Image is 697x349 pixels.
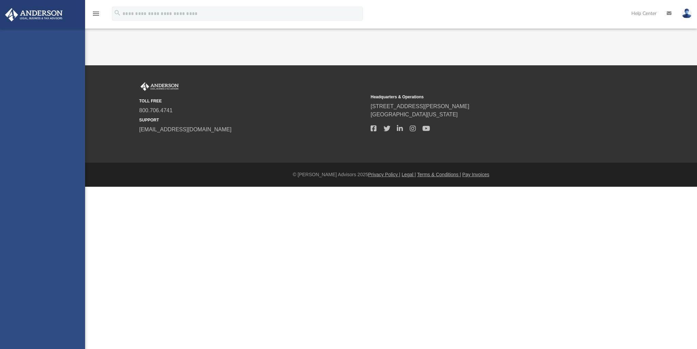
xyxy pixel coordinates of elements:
a: 800.706.4741 [139,107,173,113]
div: © [PERSON_NAME] Advisors 2025 [85,171,697,178]
a: [GEOGRAPHIC_DATA][US_STATE] [371,112,458,117]
a: Legal | [402,172,416,177]
img: User Pic [682,9,692,18]
img: Anderson Advisors Platinum Portal [3,8,65,21]
i: menu [92,10,100,18]
i: search [114,9,121,17]
a: Terms & Conditions | [417,172,461,177]
a: menu [92,13,100,18]
a: Pay Invoices [462,172,489,177]
small: TOLL FREE [139,98,366,104]
img: Anderson Advisors Platinum Portal [139,82,180,91]
a: Privacy Policy | [368,172,401,177]
a: [STREET_ADDRESS][PERSON_NAME] [371,103,469,109]
small: SUPPORT [139,117,366,123]
small: Headquarters & Operations [371,94,597,100]
a: [EMAIL_ADDRESS][DOMAIN_NAME] [139,127,231,132]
